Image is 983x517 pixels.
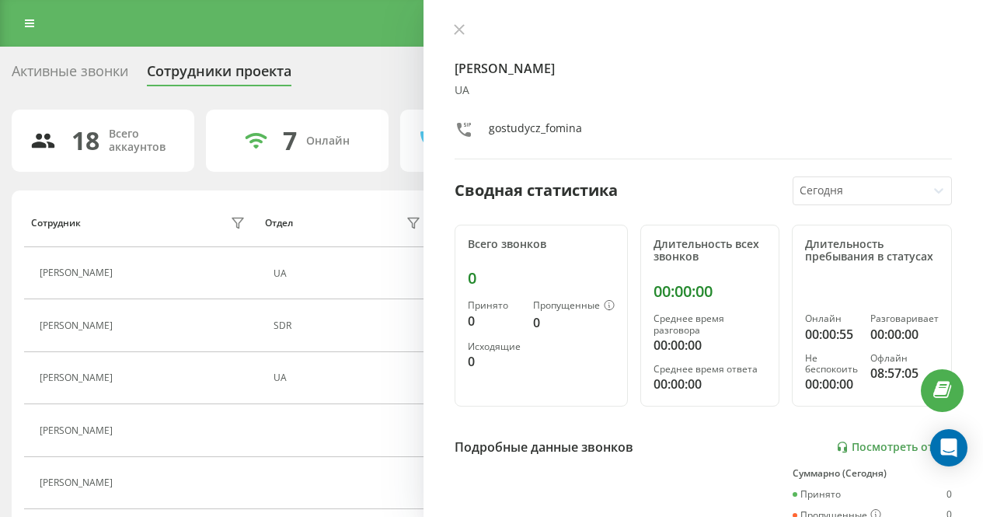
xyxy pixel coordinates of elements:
h4: [PERSON_NAME] [455,59,952,78]
div: Всего звонков [468,238,615,251]
a: Посмотреть отчет [836,441,952,454]
div: SDR [274,320,425,331]
div: Open Intercom Messenger [930,429,967,466]
div: 00:00:00 [654,336,766,355]
div: 0 [468,352,521,371]
div: Онлайн [805,313,858,324]
div: Принято [468,300,521,311]
div: Не беспокоить [805,353,858,376]
div: gostudycz_fomina [489,121,582,143]
div: Подробные данные звонков [455,438,633,456]
div: [PERSON_NAME] [40,425,117,436]
div: 18 [71,126,99,155]
div: [PERSON_NAME] [40,320,117,331]
div: UA [274,372,425,383]
div: 00:00:00 [654,282,766,301]
div: Отдел [265,218,293,229]
div: Разговаривает [870,313,939,324]
div: [PERSON_NAME] [40,372,117,383]
div: 0 [468,312,521,330]
div: Всего аккаунтов [109,128,176,154]
div: 0 [946,489,952,500]
div: 7 [283,126,297,155]
div: 00:00:00 [805,375,858,393]
div: Сотрудники проекта [147,63,291,87]
div: Офлайн [870,353,939,364]
div: [PERSON_NAME] [40,477,117,488]
div: Принято [793,489,841,500]
div: Пропущенные [533,300,615,313]
div: Сотрудник [31,218,81,229]
div: UA [274,268,425,279]
div: Сводная статистика [455,179,618,202]
div: 0 [533,313,615,332]
div: 00:00:00 [870,325,939,344]
div: UA [455,84,952,97]
div: 0 [468,269,615,288]
div: Среднее время ответа [654,364,766,375]
div: Активные звонки [12,63,128,87]
div: Исходящие [468,341,521,352]
div: 00:00:00 [654,375,766,393]
div: Суммарно (Сегодня) [793,468,952,479]
div: Длительность пребывания в статусах [805,238,939,264]
div: [PERSON_NAME] [40,267,117,278]
div: Среднее время разговора [654,313,766,336]
div: Онлайн [306,134,350,148]
div: Длительность всех звонков [654,238,766,264]
div: 00:00:55 [805,325,858,344]
div: 08:57:05 [870,364,939,383]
